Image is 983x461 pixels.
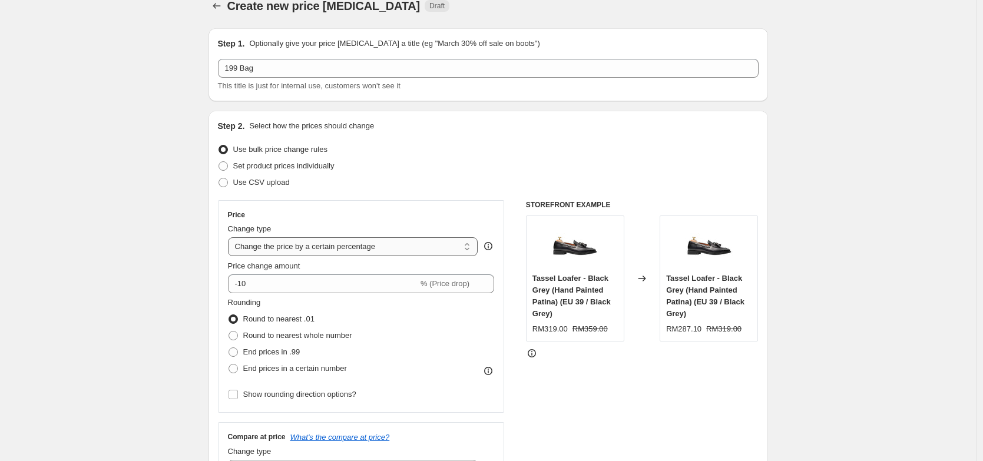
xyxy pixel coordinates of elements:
[249,38,540,49] p: Optionally give your price [MEDICAL_DATA] a title (eg "March 30% off sale on boots")
[482,240,494,252] div: help
[228,274,418,293] input: -15
[666,324,701,333] span: RM287.10
[243,364,347,373] span: End prices in a certain number
[243,331,352,340] span: Round to nearest whole number
[228,210,245,220] h3: Price
[243,314,315,323] span: Round to nearest .01
[421,279,469,288] span: % (Price drop)
[526,200,759,210] h6: STOREFRONT EXAMPLE
[551,222,598,269] img: SideTasselLoaferBlackGrey_HandPaintedPatina_80x.jpg
[243,347,300,356] span: End prices in .99
[218,38,245,49] h2: Step 1.
[233,145,327,154] span: Use bulk price change rules
[228,447,272,456] span: Change type
[228,298,261,307] span: Rounding
[532,324,568,333] span: RM319.00
[249,120,374,132] p: Select how the prices should change
[429,1,445,11] span: Draft
[228,224,272,233] span: Change type
[532,274,611,318] span: Tassel Loafer - Black Grey (Hand Painted Patina) (EU 39 / Black Grey)
[228,432,286,442] h3: Compare at price
[290,433,390,442] button: What's the compare at price?
[686,222,733,269] img: SideTasselLoaferBlackGrey_HandPaintedPatina_80x.jpg
[233,178,290,187] span: Use CSV upload
[218,59,759,78] input: 30% off holiday sale
[228,261,300,270] span: Price change amount
[706,324,742,333] span: RM319.00
[233,161,335,170] span: Set product prices individually
[243,390,356,399] span: Show rounding direction options?
[572,324,608,333] span: RM359.00
[666,274,744,318] span: Tassel Loafer - Black Grey (Hand Painted Patina) (EU 39 / Black Grey)
[218,81,401,90] span: This title is just for internal use, customers won't see it
[218,120,245,132] h2: Step 2.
